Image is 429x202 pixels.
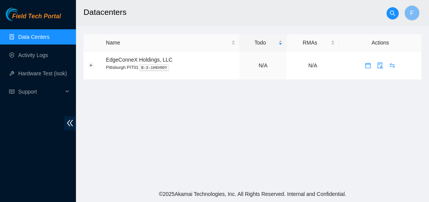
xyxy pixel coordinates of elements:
[139,64,169,71] kbd: B-3-1H8V0DY
[88,62,94,68] button: Expand row
[106,64,235,71] p: Pittsburgh PIT01
[9,89,14,94] span: read
[18,84,63,99] span: Support
[18,34,49,40] a: Data Centers
[106,57,172,63] span: EdgeConneX Holdings, LLC
[387,10,398,16] span: search
[362,59,374,72] button: calendar
[18,70,67,76] a: Hardware Test (isok)
[64,116,76,130] span: double-left
[374,62,386,68] a: audit
[291,61,335,70] div: N/A
[386,59,398,72] button: swap
[12,13,61,20] span: Field Tech Portal
[339,34,421,51] th: Actions
[6,14,61,24] a: Akamai TechnologiesField Tech Portal
[404,5,420,21] button: F
[386,62,398,68] a: swap
[76,186,429,202] footer: © 2025 Akamai Technologies, Inc. All Rights Reserved. Internal and Confidential.
[244,61,282,70] div: N/A
[18,52,48,58] a: Activity Logs
[386,7,399,19] button: search
[362,62,374,68] a: calendar
[362,62,374,68] span: calendar
[374,59,386,72] button: audit
[6,8,38,21] img: Akamai Technologies
[410,8,414,18] span: F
